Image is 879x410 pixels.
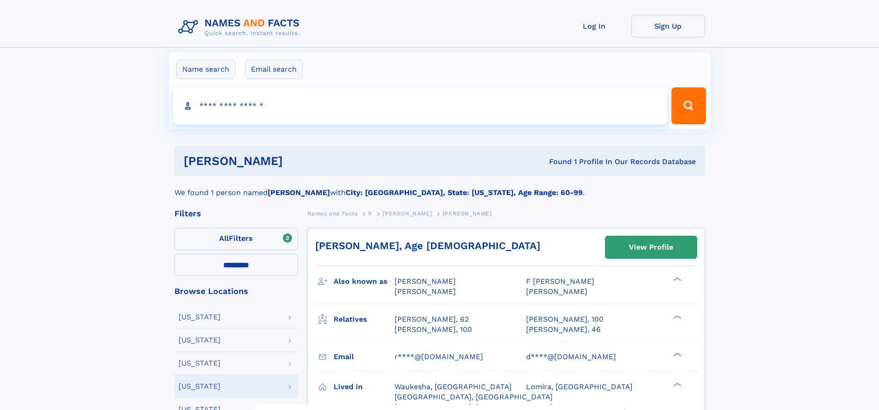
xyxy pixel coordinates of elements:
[174,287,298,295] div: Browse Locations
[245,60,303,79] label: Email search
[526,287,587,296] span: [PERSON_NAME]
[442,210,492,217] span: [PERSON_NAME]
[671,276,682,282] div: ❯
[631,15,705,37] a: Sign Up
[395,324,472,335] a: [PERSON_NAME], 100
[346,188,583,197] b: City: [GEOGRAPHIC_DATA], State: [US_STATE], Age Range: 60-99
[334,274,395,289] h3: Also known as
[315,240,540,251] a: [PERSON_NAME], Age [DEMOGRAPHIC_DATA]
[383,208,432,219] a: [PERSON_NAME]
[173,87,668,124] input: search input
[395,277,456,286] span: [PERSON_NAME]
[334,349,395,365] h3: Email
[671,351,682,357] div: ❯
[307,208,358,219] a: Names and Facts
[605,236,697,258] a: View Profile
[526,382,633,391] span: Lomira, [GEOGRAPHIC_DATA]
[526,277,594,286] span: F [PERSON_NAME]
[395,392,553,401] span: [GEOGRAPHIC_DATA], [GEOGRAPHIC_DATA]
[395,287,456,296] span: [PERSON_NAME]
[179,383,221,390] div: [US_STATE]
[557,15,631,37] a: Log In
[174,209,298,218] div: Filters
[174,15,307,40] img: Logo Names and Facts
[383,210,432,217] span: [PERSON_NAME]
[179,337,221,344] div: [US_STATE]
[334,312,395,327] h3: Relatives
[395,382,512,391] span: Waukesha, [GEOGRAPHIC_DATA]
[671,314,682,320] div: ❯
[629,237,673,258] div: View Profile
[334,379,395,395] h3: Lived in
[395,314,469,324] a: [PERSON_NAME], 62
[416,157,696,167] div: Found 1 Profile In Our Records Database
[526,324,601,335] a: [PERSON_NAME], 46
[174,228,298,250] label: Filters
[268,188,330,197] b: [PERSON_NAME]
[671,87,706,124] button: Search Button
[174,176,705,198] div: We found 1 person named with .
[176,60,235,79] label: Name search
[179,313,221,321] div: [US_STATE]
[219,234,229,243] span: All
[368,208,372,219] a: K
[526,314,604,324] a: [PERSON_NAME], 100
[671,381,682,387] div: ❯
[184,155,416,167] h1: [PERSON_NAME]
[179,360,221,367] div: [US_STATE]
[368,210,372,217] span: K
